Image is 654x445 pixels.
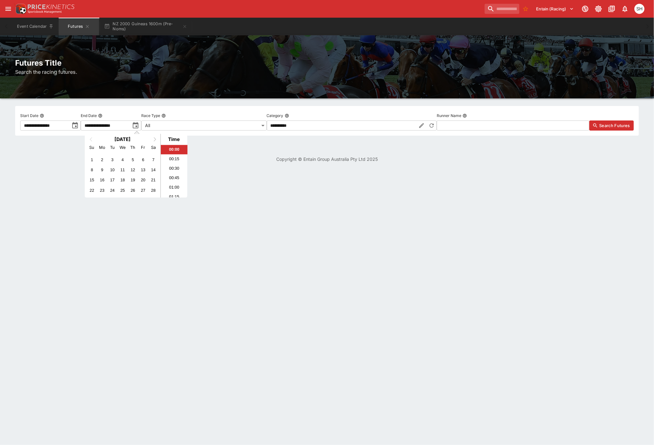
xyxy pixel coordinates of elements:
[417,120,427,131] button: Edit Category
[69,120,81,131] button: toggle date time picker
[98,114,102,118] button: End Date
[149,176,158,184] div: Choose Saturday, February 21st, 2026
[149,166,158,174] div: Choose Saturday, February 14th, 2026
[108,155,117,164] div: Choose Tuesday, February 3rd, 2026
[118,186,127,195] div: Choose Wednesday, February 25th, 2026
[161,173,188,183] li: 00:45
[619,3,631,15] button: Notifications
[14,3,26,15] img: PriceKinetics Logo
[267,113,283,118] p: Category
[427,120,437,131] button: Reset Category to All Racing
[98,155,106,164] div: Choose Monday, February 2nd, 2026
[161,154,188,164] li: 00:15
[40,114,44,118] button: Start Date
[139,186,147,195] div: Choose Friday, February 27th, 2026
[108,166,117,174] div: Choose Tuesday, February 10th, 2026
[88,176,96,184] div: Choose Sunday, February 15th, 2026
[100,18,191,35] button: NZ 2000 Guineas 1600m (Pre-Noms)
[108,186,117,195] div: Choose Tuesday, February 24th, 2026
[87,155,158,196] div: Month February, 2026
[130,120,141,131] button: toggle date time picker
[580,3,591,15] button: Connected to PK
[139,143,147,152] div: Friday
[108,176,117,184] div: Choose Tuesday, February 17th, 2026
[85,134,187,197] div: Choose Date and Time
[149,186,158,195] div: Choose Saturday, February 28th, 2026
[149,143,158,152] div: Saturday
[28,4,74,9] img: PriceKinetics
[161,114,166,118] button: Race Type
[118,143,127,152] div: Wednesday
[141,120,267,131] div: All
[162,136,186,142] div: Time
[139,176,147,184] div: Choose Friday, February 20th, 2026
[161,192,188,202] li: 01:15
[149,155,158,164] div: Choose Saturday, February 7th, 2026
[15,58,639,68] h2: Futures Title
[129,155,137,164] div: Choose Thursday, February 5th, 2026
[593,3,604,15] button: Toggle light/dark mode
[129,166,137,174] div: Choose Thursday, February 12th, 2026
[485,4,519,14] input: search
[161,145,188,154] li: 00:00
[129,176,137,184] div: Choose Thursday, February 19th, 2026
[98,176,106,184] div: Choose Monday, February 16th, 2026
[98,186,106,195] div: Choose Monday, February 23rd, 2026
[599,122,630,129] span: Search Futures
[285,114,289,118] button: Category
[118,155,127,164] div: Choose Wednesday, February 4th, 2026
[88,186,96,195] div: Choose Sunday, February 22nd, 2026
[59,18,99,35] button: Futures
[634,4,645,14] div: Scott Hunt
[437,113,461,118] p: Runner Name
[85,136,161,142] h2: [DATE]
[129,186,137,195] div: Choose Thursday, February 26th, 2026
[88,143,96,152] div: Sunday
[150,134,161,144] button: Next Month
[28,10,62,13] img: Sportsbook Management
[521,4,531,14] button: No Bookmarks
[88,166,96,174] div: Choose Sunday, February 8th, 2026
[129,143,137,152] div: Thursday
[161,145,188,197] ul: Time
[118,176,127,184] div: Choose Wednesday, February 18th, 2026
[13,18,57,35] button: Event Calendar
[463,114,467,118] button: Runner Name
[606,3,617,15] button: Documentation
[141,113,160,118] p: Race Type
[589,120,634,131] button: Search Futures
[118,166,127,174] div: Choose Wednesday, February 11th, 2026
[81,113,97,118] p: End Date
[15,68,639,76] h6: Search the racing futures.
[139,166,147,174] div: Choose Friday, February 13th, 2026
[161,164,188,173] li: 00:30
[108,143,117,152] div: Tuesday
[98,166,106,174] div: Choose Monday, February 9th, 2026
[161,183,188,192] li: 01:00
[98,143,106,152] div: Monday
[533,4,578,14] button: Select Tenant
[3,3,14,15] button: open drawer
[633,2,646,16] button: Scott Hunt
[88,155,96,164] div: Choose Sunday, February 1st, 2026
[139,155,147,164] div: Choose Friday, February 6th, 2026
[85,134,96,144] button: Previous Month
[20,113,38,118] p: Start Date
